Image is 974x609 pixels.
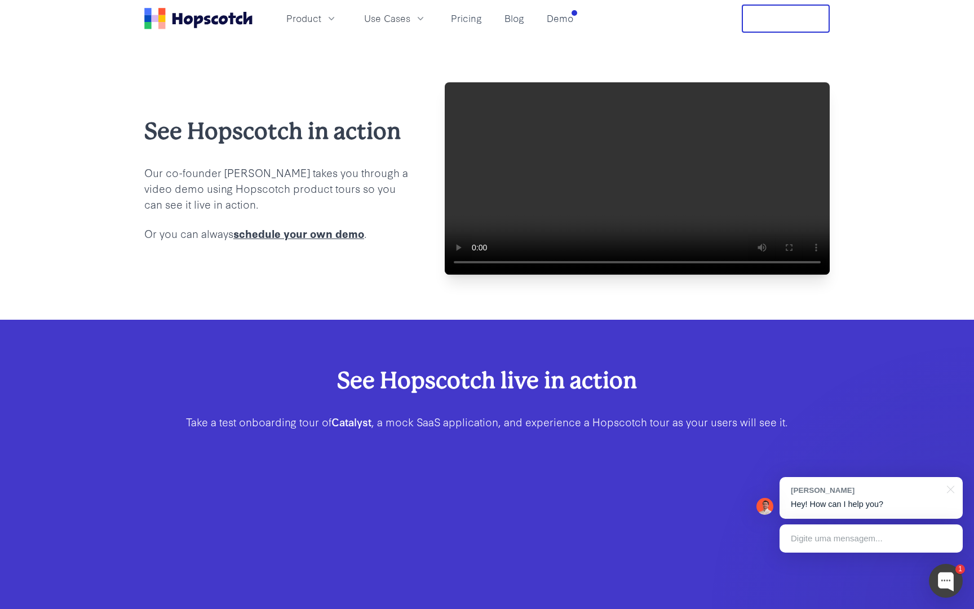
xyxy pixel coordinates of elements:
a: schedule your own demo [233,226,364,241]
span: Product [286,11,321,25]
div: Digite uma mensagem... [780,524,963,553]
button: Use Cases [357,9,433,28]
a: Demo [542,9,578,28]
p: Or you can always . [144,226,409,241]
div: [PERSON_NAME] [791,485,940,496]
img: Mark Spera [756,498,773,515]
button: Free Trial [742,5,830,33]
span: Use Cases [364,11,410,25]
a: Blog [500,9,529,28]
b: Catalyst [331,414,371,429]
a: Home [144,8,253,29]
button: Product [280,9,344,28]
a: Pricing [446,9,486,28]
div: 1 [955,564,965,574]
p: Take a test onboarding tour of , a mock SaaS application, and experience a Hopscotch tour as your... [180,414,794,430]
p: Hey! How can I help you? [791,498,951,510]
h2: See Hopscotch in action [144,116,409,147]
p: Our co-founder [PERSON_NAME] takes you through a video demo using Hopscotch product tours so you ... [144,165,409,212]
h2: See Hopscotch live in action [180,365,794,396]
